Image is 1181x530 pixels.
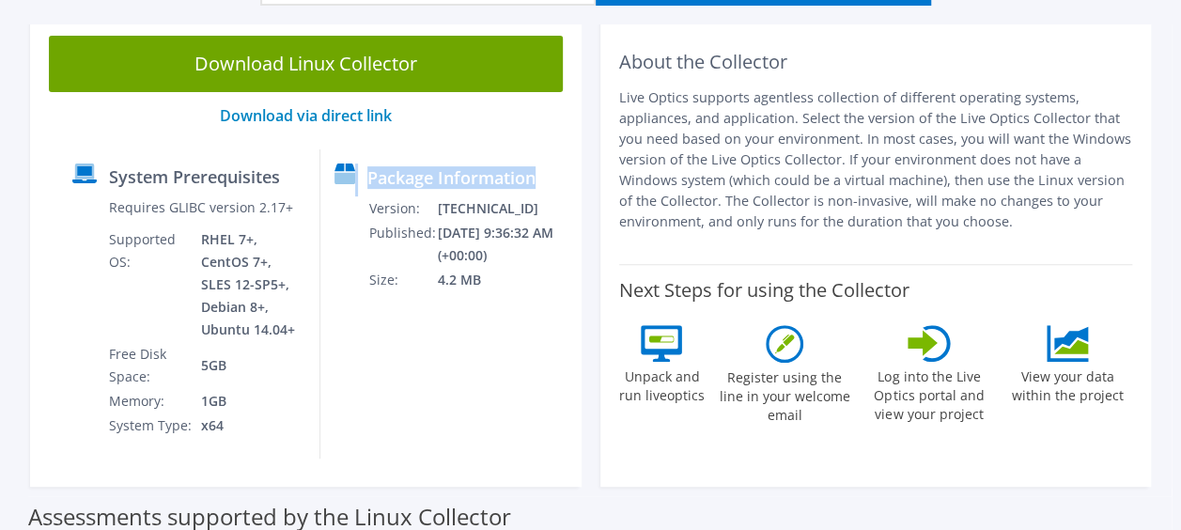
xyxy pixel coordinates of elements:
[1003,362,1133,405] label: View your data within the project
[368,196,437,221] td: Version:
[200,342,304,389] td: 5GB
[108,413,200,438] td: System Type:
[109,167,280,186] label: System Prerequisites
[367,168,536,187] label: Package Information
[28,507,511,526] label: Assessments supported by the Linux Collector
[437,268,573,292] td: 4.2 MB
[49,36,563,92] a: Download Linux Collector
[200,389,304,413] td: 1GB
[220,105,392,126] a: Download via direct link
[619,279,909,302] label: Next Steps for using the Collector
[715,363,856,425] label: Register using the line in your welcome email
[619,51,1133,73] h2: About the Collector
[368,221,437,268] td: Published:
[200,413,304,438] td: x64
[619,87,1133,232] p: Live Optics supports agentless collection of different operating systems, appliances, and applica...
[437,221,573,268] td: [DATE] 9:36:32 AM (+00:00)
[437,196,573,221] td: [TECHNICAL_ID]
[108,227,200,342] td: Supported OS:
[109,198,293,217] label: Requires GLIBC version 2.17+
[200,227,304,342] td: RHEL 7+, CentOS 7+, SLES 12-SP5+, Debian 8+, Ubuntu 14.04+
[368,268,437,292] td: Size:
[108,389,200,413] td: Memory:
[619,362,706,405] label: Unpack and run liveoptics
[864,362,994,424] label: Log into the Live Optics portal and view your project
[108,342,200,389] td: Free Disk Space:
